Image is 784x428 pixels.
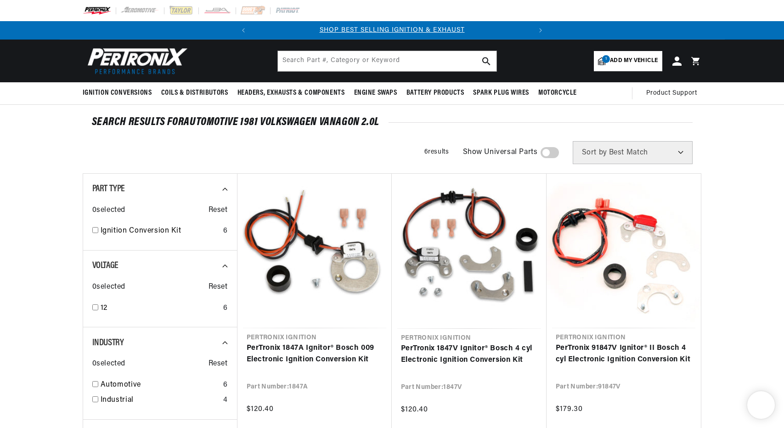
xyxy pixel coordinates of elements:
span: Product Support [646,88,697,98]
span: 6 results [424,148,449,155]
summary: Engine Swaps [350,82,402,104]
button: search button [476,51,496,71]
summary: Product Support [646,82,702,104]
a: 1Add my vehicle [594,51,662,71]
img: Pertronix [83,45,188,77]
span: Show Universal Parts [463,147,538,159]
a: Ignition Conversion Kit [101,225,220,237]
span: Motorcycle [538,88,577,98]
summary: Spark Plug Wires [468,82,534,104]
summary: Ignition Conversions [83,82,157,104]
summary: Battery Products [402,82,469,104]
a: Automotive [101,379,220,391]
span: Headers, Exhausts & Components [237,88,345,98]
span: 1 [602,55,610,63]
span: Reset [209,358,228,370]
span: Spark Plug Wires [473,88,529,98]
span: Sort by [582,149,607,156]
div: 6 [223,225,228,237]
span: 0 selected [92,358,125,370]
div: 6 [223,379,228,391]
span: Add my vehicle [610,57,658,65]
span: Coils & Distributors [161,88,228,98]
summary: Motorcycle [534,82,581,104]
a: 12 [101,302,220,314]
span: Battery Products [406,88,464,98]
span: Part Type [92,184,125,194]
input: Search Part #, Category or Keyword [278,51,496,71]
a: PerTronix 1847V Ignitor® Bosch 4 cyl Electronic Ignition Conversion Kit [401,343,537,366]
select: Sort by [573,141,693,164]
span: 0 selected [92,205,125,217]
a: Industrial [101,394,220,406]
slideshow-component: Translation missing: en.sections.announcements.announcement_bar [60,21,725,40]
span: Engine Swaps [354,88,397,98]
summary: Headers, Exhausts & Components [233,82,350,104]
span: Reset [209,281,228,293]
span: Reset [209,205,228,217]
a: PerTronix 91847V Ignitor® II Bosch 4 cyl Electronic Ignition Conversion Kit [556,342,692,366]
div: Announcement [253,25,531,35]
button: Translation missing: en.sections.announcements.previous_announcement [234,21,253,40]
a: SHOP BEST SELLING IGNITION & EXHAUST [320,27,465,34]
span: Voltage [92,261,118,270]
div: 4 [223,394,228,406]
span: Ignition Conversions [83,88,152,98]
div: 1 of 2 [253,25,531,35]
span: 0 selected [92,281,125,293]
span: Industry [92,338,124,348]
summary: Coils & Distributors [157,82,233,104]
button: Translation missing: en.sections.announcements.next_announcement [531,21,550,40]
div: SEARCH RESULTS FOR Automotive 1981 Volkswagen Vanagon 2.0L [92,118,693,127]
div: 6 [223,302,228,314]
a: PerTronix 1847A Ignitor® Bosch 009 Electronic Ignition Conversion Kit [247,342,383,366]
